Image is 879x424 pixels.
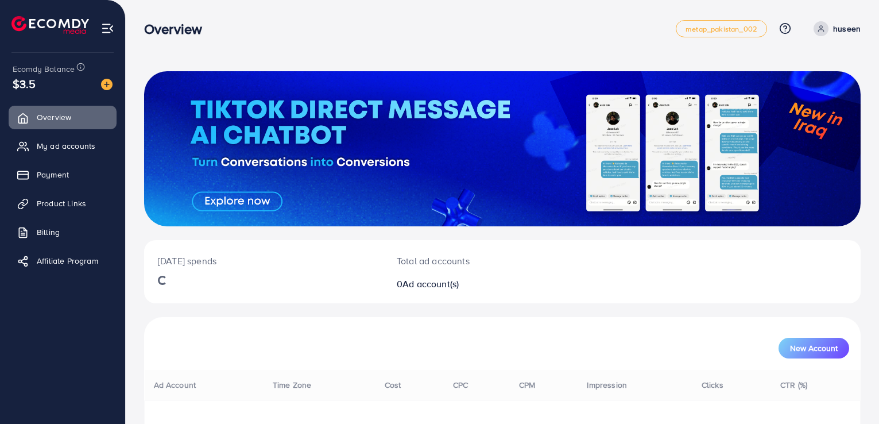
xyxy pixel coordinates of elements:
[833,22,861,36] p: huseen
[101,79,113,90] img: image
[397,279,548,290] h2: 0
[809,21,861,36] a: huseen
[402,277,459,290] span: Ad account(s)
[686,25,757,33] span: metap_pakistan_002
[37,198,86,209] span: Product Links
[37,169,69,180] span: Payment
[144,21,211,37] h3: Overview
[676,20,767,37] a: metap_pakistan_002
[9,192,117,215] a: Product Links
[9,221,117,244] a: Billing
[397,254,548,268] p: Total ad accounts
[37,140,95,152] span: My ad accounts
[37,226,60,238] span: Billing
[790,344,838,352] span: New Account
[779,338,849,359] button: New Account
[9,106,117,129] a: Overview
[37,111,71,123] span: Overview
[11,16,89,34] img: logo
[13,63,75,75] span: Ecomdy Balance
[101,22,114,35] img: menu
[9,163,117,186] a: Payment
[9,249,117,272] a: Affiliate Program
[158,254,369,268] p: [DATE] spends
[37,255,98,267] span: Affiliate Program
[9,134,117,157] a: My ad accounts
[13,75,36,92] span: $3.5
